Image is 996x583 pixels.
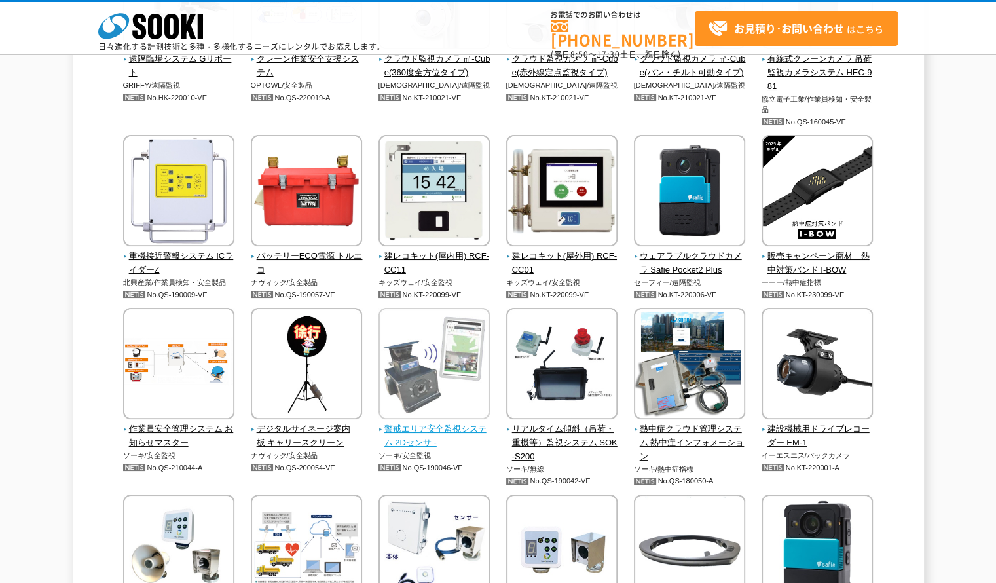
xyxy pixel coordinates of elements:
[634,277,746,288] p: セーフィー/遠隔監視
[734,20,844,36] strong: お見積り･お問い合わせ
[506,277,618,288] p: キッズウェイ/安全監視
[762,115,874,129] p: No.QS-160045-VE
[251,52,363,80] span: クレーン作業安全支援システム
[762,308,873,423] img: 建設機械用ドライブレコーダー EM-1
[762,250,874,277] span: 販売キャンペーン商材 熱中対策バンド I-BOW
[123,238,235,277] a: 重機接近警報システム ICライダーZ
[123,461,235,475] p: No.QS-210044-A
[123,288,235,302] p: No.QS-190009-VE
[762,52,874,93] span: 有線式クレーンカメラ 吊荷監視カメラシステム HEC-981
[251,423,363,450] span: デジタルサイネージ案内板 キャリースクリーン
[634,464,746,475] p: ソーキ/熱中症指標
[98,43,385,50] p: 日々進化する計測技術と多種・多様化するニーズにレンタルでお応えします。
[634,474,746,488] p: No.QS-180050-A
[695,11,898,46] a: お見積り･お問い合わせはこちら
[506,52,618,80] span: クラウド監視カメラ ㎥-Cube(赤外線定点監視タイプ)
[762,450,874,461] p: イーエスエス/バックカメラ
[378,250,490,277] span: 建レコキット(屋内用) RCF-CC11
[251,277,363,288] p: ナヴィック/安全製品
[597,48,620,60] span: 17:30
[378,308,490,423] img: 警戒エリア安全監視システム 2Dセンサ -
[123,91,235,105] p: No.HK-220010-VE
[251,250,363,277] span: バッテリーECO電源 トルエコ
[762,94,874,115] p: 協立電子工業/作業員検知・安全製品
[251,411,363,450] a: デジタルサイネージ案内板 キャリースクリーン
[551,48,680,60] span: (平日 ～ 土日、祝日除く)
[123,450,235,461] p: ソーキ/安全監視
[634,423,746,463] span: 熱中症クラウド管理システム 熱中症インフォメーション
[378,450,490,461] p: ソーキ/安全監視
[634,91,746,105] p: No.KT-210021-VE
[634,411,746,464] a: 熱中症クラウド管理システム 熱中症インフォメーション
[378,411,490,450] a: 警戒エリア安全監視システム 2Dセンサ -
[551,20,695,47] a: [PHONE_NUMBER]
[506,423,618,463] span: リアルタイム傾斜（吊荷・重機等）監視システム SOK-S200
[506,464,618,475] p: ソーキ/無線
[251,450,363,461] p: ナヴィック/安全製品
[251,238,363,277] a: バッテリーECO電源 トルエコ
[506,474,618,488] p: No.QS-190042-VE
[762,238,874,277] a: 販売キャンペーン商材 熱中対策バンド I-BOW
[634,238,746,277] a: ウェアラブルクラウドカメラ Safie Pocket2 Plus
[378,238,490,277] a: 建レコキット(屋内用) RCF-CC11
[378,52,490,80] span: クラウド監視カメラ ㎥-Cube(360度全方位タイプ)
[551,11,695,19] span: お電話でのお問い合わせは
[123,308,234,423] img: 作業員安全管理システム お知らせマスター
[634,80,746,91] p: [DEMOGRAPHIC_DATA]/遠隔監視
[762,135,873,250] img: 販売キャンペーン商材 熱中対策バンド I-BOW
[123,250,235,277] span: 重機接近警報システム ICライダーZ
[378,135,490,250] img: 建レコキット(屋内用) RCF-CC11
[378,288,490,302] p: No.KT-220099-VE
[506,288,618,302] p: No.KT-220099-VE
[251,308,362,423] img: デジタルサイネージ案内板 キャリースクリーン
[634,135,745,250] img: ウェアラブルクラウドカメラ Safie Pocket2 Plus
[506,411,618,464] a: リアルタイム傾斜（吊荷・重機等）監視システム SOK-S200
[251,80,363,91] p: OPTOWL/安全製品
[708,19,883,39] span: はこちら
[506,238,618,277] a: 建レコキット(屋外用) RCF-CC01
[762,423,874,450] span: 建設機械用ドライブレコーダー EM-1
[123,80,235,91] p: GRIFFY/遠隔監視
[251,288,363,302] p: No.QS-190057-VE
[506,308,618,423] img: リアルタイム傾斜（吊荷・重機等）監視システム SOK-S200
[123,277,235,288] p: 北興産業/作業員検知・安全製品
[762,41,874,94] a: 有線式クレーンカメラ 吊荷監視カメラシステム HEC-981
[378,91,490,105] p: No.KT-210021-VE
[506,91,618,105] p: No.KT-210021-VE
[251,461,363,475] p: No.QS-200054-VE
[378,461,490,475] p: No.QS-190046-VE
[378,423,490,450] span: 警戒エリア安全監視システム 2Dセンサ -
[123,411,235,450] a: 作業員安全管理システム お知らせマスター
[251,135,362,250] img: バッテリーECO電源 トルエコ
[634,250,746,277] span: ウェアラブルクラウドカメラ Safie Pocket2 Plus
[570,48,589,60] span: 8:50
[123,135,234,250] img: 重機接近警報システム ICライダーZ
[634,52,746,80] span: クラウド監視カメラ ㎥-Cube(パン・チルト可動タイプ)
[634,288,746,302] p: No.KT-220006-VE
[762,411,874,450] a: 建設機械用ドライブレコーダー EM-1
[762,461,874,475] p: No.KT-220001-A
[506,250,618,277] span: 建レコキット(屋外用) RCF-CC01
[762,277,874,288] p: ーーー/熱中症指標
[123,52,235,80] span: 遠隔臨場システム Gリポート
[378,80,490,91] p: [DEMOGRAPHIC_DATA]/遠隔監視
[123,423,235,450] span: 作業員安全管理システム お知らせマスター
[762,288,874,302] p: No.KT-230099-VE
[251,91,363,105] p: No.QS-220019-A
[506,80,618,91] p: [DEMOGRAPHIC_DATA]/遠隔監視
[634,308,745,423] img: 熱中症クラウド管理システム 熱中症インフォメーション
[506,135,618,250] img: 建レコキット(屋外用) RCF-CC01
[378,277,490,288] p: キッズウェイ/安全監視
